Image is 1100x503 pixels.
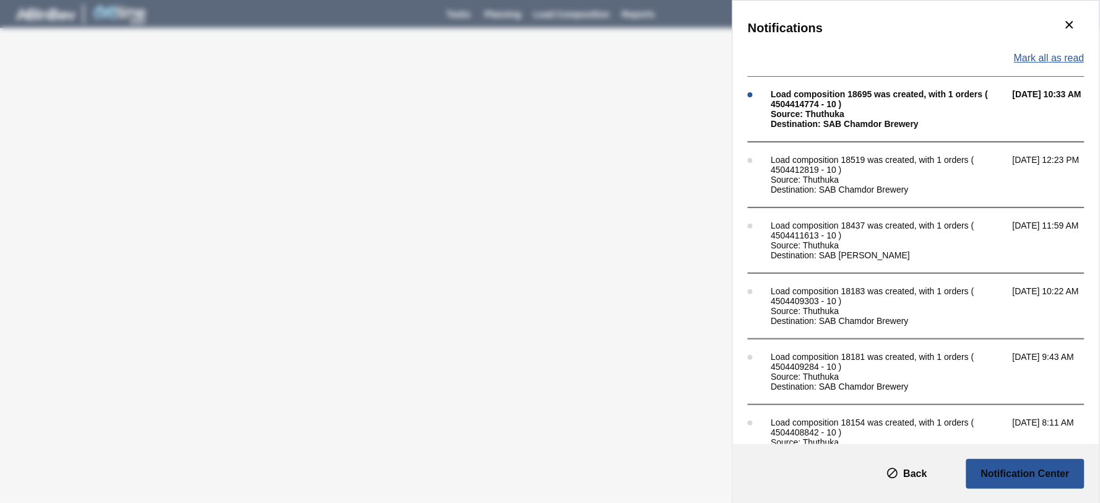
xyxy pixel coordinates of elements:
div: Destination: SAB Chamdor Brewery [771,316,1007,326]
div: Load composition 18695 was created, with 1 orders ( 4504414774 - 10 ) [771,89,1007,109]
span: [DATE] 10:33 AM [1013,89,1097,129]
div: Destination: SAB [PERSON_NAME] [771,250,1007,260]
div: Source: Thuthuka [771,437,1007,447]
span: [DATE] 11:59 AM [1013,221,1097,260]
div: Source: Thuthuka [771,306,1007,316]
div: Load composition 18183 was created, with 1 orders ( 4504409303 - 10 ) [771,286,1007,306]
span: [DATE] 10:22 AM [1013,286,1097,326]
div: Source: Thuthuka [771,109,1007,119]
div: Source: Thuthuka [771,175,1007,185]
span: [DATE] 9:43 AM [1013,352,1097,391]
div: Source: Thuthuka [771,372,1007,382]
div: Source: Thuthuka [771,240,1007,250]
span: [DATE] 12:23 PM [1013,155,1097,195]
span: Mark all as read [1014,53,1085,64]
div: Load composition 18437 was created, with 1 orders ( 4504411613 - 10 ) [771,221,1007,240]
div: Load composition 18154 was created, with 1 orders ( 4504408842 - 10 ) [771,418,1007,437]
div: Load composition 18519 was created, with 1 orders ( 4504412819 - 10 ) [771,155,1007,175]
span: [DATE] 8:11 AM [1013,418,1097,457]
div: Destination: SAB Chamdor Brewery [771,185,1007,195]
div: Load composition 18181 was created, with 1 orders ( 4504409284 - 10 ) [771,352,1007,372]
div: Destination: SAB Chamdor Brewery [771,382,1007,391]
div: Destination: SAB Chamdor Brewery [771,119,1007,129]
